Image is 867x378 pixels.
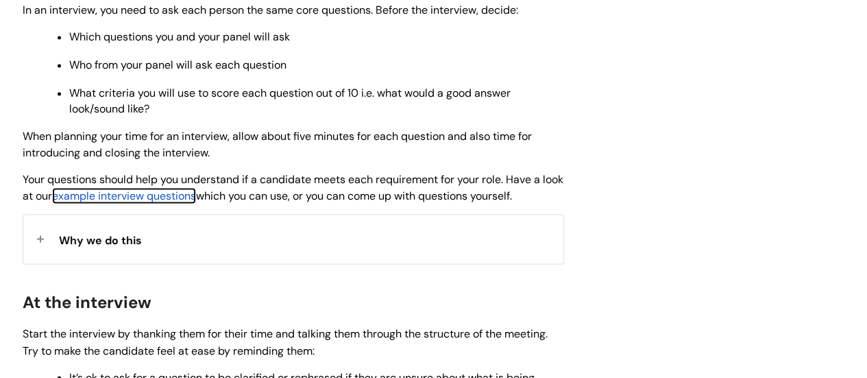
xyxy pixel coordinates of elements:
[23,291,151,312] span: At the interview
[23,129,532,161] span: When planning your time for an interview, allow about five minutes for each question and also tim...
[69,86,511,115] span: What criteria you will use to score each question out of 10 i.e. what would a good answer look/so...
[196,189,512,203] span: which you can use, or you can come up with questions yourself.
[52,189,196,203] span: example interview questions
[52,187,196,204] a: example interview questions
[59,233,142,248] span: Why we do this
[69,29,290,44] span: Which questions you and your panel will ask
[69,58,286,72] span: Who from your panel will ask each question
[23,3,518,17] span: In an interview, you need to ask each person the same core questions. Before the interview, decide:
[23,326,548,357] span: Start the interview by thanking them for their time and talking them through the structure of the...
[23,172,563,204] span: Your questions should help you understand if a candidate meets each requirement for your role. Ha...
